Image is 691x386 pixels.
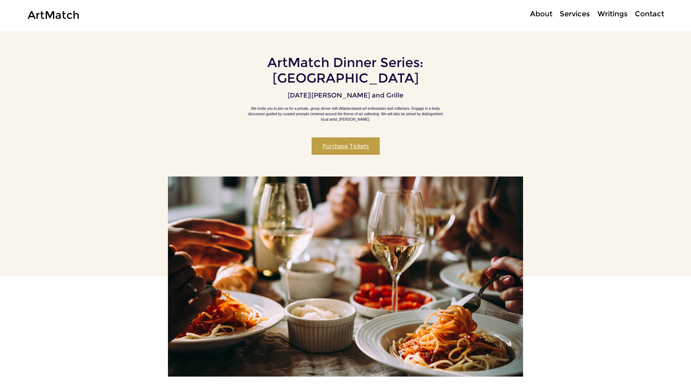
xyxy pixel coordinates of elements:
[556,9,593,19] a: Services
[193,55,498,86] h1: ArtMatch Dinner Series: [GEOGRAPHIC_DATA]
[312,137,380,155] button: Purchase Tickets
[310,91,312,99] span: |
[28,8,79,22] a: ArtMatch
[312,91,403,99] p: [PERSON_NAME] and Grille
[502,9,667,19] nav: Site
[288,91,310,99] p: [DATE]
[244,106,447,122] p: We invite you to join us for a private, group dinner with Atlanta-based art enthusiasts and colle...
[168,177,523,377] img: ArtMatch Dinner Series: Atlanta
[631,9,667,19] a: Contact
[526,9,556,19] a: About
[593,9,631,19] a: Writings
